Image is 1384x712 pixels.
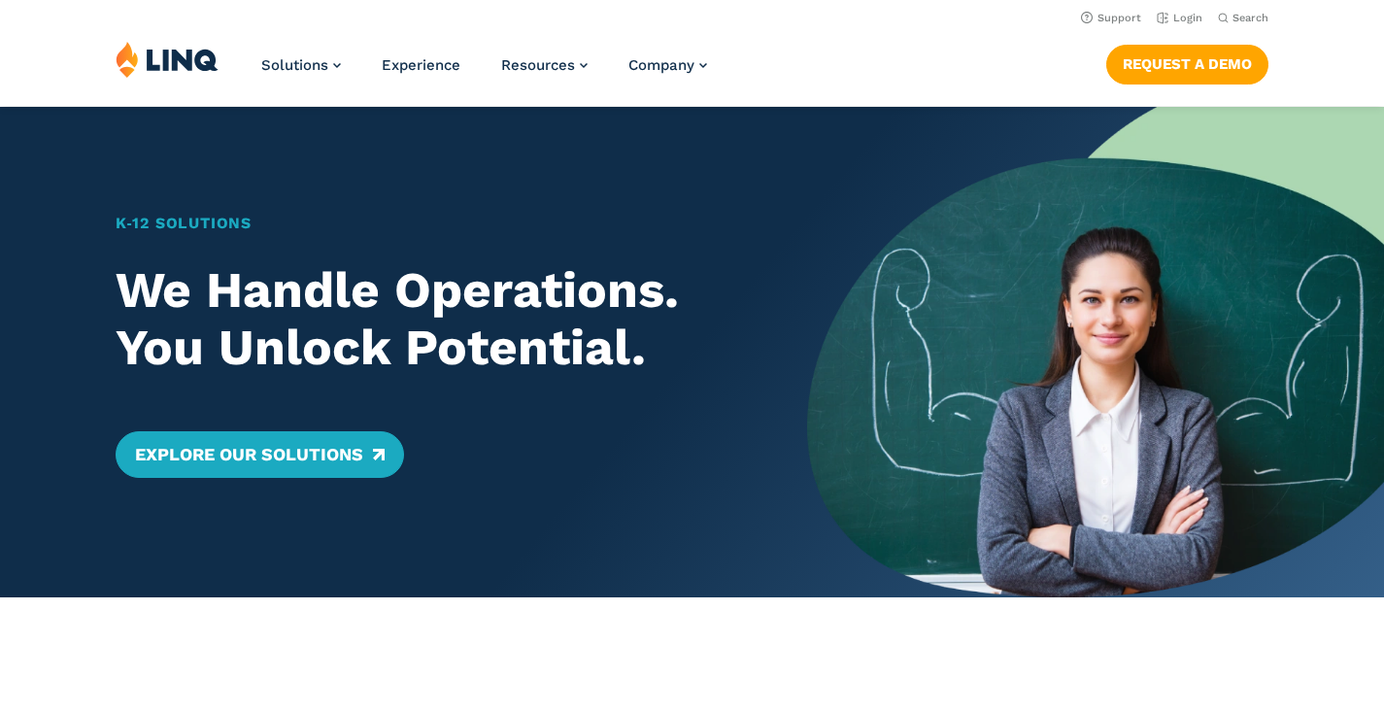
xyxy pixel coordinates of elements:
[116,261,751,376] h2: We Handle Operations. You Unlock Potential.
[382,56,460,74] a: Experience
[628,56,694,74] span: Company
[116,431,404,478] a: Explore Our Solutions
[1218,11,1268,25] button: Open Search Bar
[261,56,341,74] a: Solutions
[1081,12,1141,24] a: Support
[628,56,707,74] a: Company
[1106,41,1268,84] nav: Button Navigation
[501,56,588,74] a: Resources
[1232,12,1268,24] span: Search
[501,56,575,74] span: Resources
[261,41,707,105] nav: Primary Navigation
[1106,45,1268,84] a: Request a Demo
[116,41,219,78] img: LINQ | K‑12 Software
[807,107,1384,597] img: Home Banner
[261,56,328,74] span: Solutions
[1157,12,1202,24] a: Login
[116,212,751,235] h1: K‑12 Solutions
